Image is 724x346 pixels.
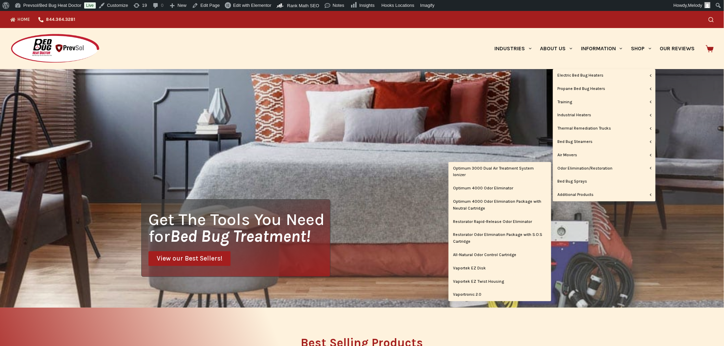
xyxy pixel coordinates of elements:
[449,228,551,248] a: Restorator Odor Elimination Package with S.O.S Cartridge
[536,28,577,69] a: About Us
[627,28,656,69] a: Shop
[553,175,656,188] a: Bed Bug Sprays
[157,255,222,262] span: View our Best Sellers!
[553,82,656,95] a: Propane Bed Bug Heaters
[449,249,551,262] a: All-Natural Odor Control Cartridge
[287,3,319,8] span: Rank Math SEO
[359,3,375,8] span: Insights
[449,162,551,182] a: Optimum 3000 Dual Air Treatment System Ionizer
[553,109,656,122] a: Industrial Heaters
[688,3,702,8] span: Melody
[10,34,100,64] img: Prevsol/Bed Bug Heat Doctor
[553,149,656,162] a: Air Movers
[148,211,330,244] h1: Get The Tools You Need for
[170,226,310,246] i: Bed Bug Treatment!
[449,182,551,195] a: Optimum 4000 Odor Eliminator
[449,215,551,228] a: Restorator Rapid-Release Odor Eliminator
[10,11,34,28] a: Home
[553,96,656,109] a: Training
[553,69,656,82] a: Electric Bed Bug Heaters
[5,3,26,23] button: Open LiveChat chat widget
[84,2,96,9] a: Live
[490,28,699,69] nav: Primary
[10,11,79,28] nav: Top Menu
[577,28,627,69] a: Information
[148,251,231,266] a: View our Best Sellers!
[449,262,551,275] a: Vaportek EZ Disk
[34,11,79,28] a: 844.364.3281
[233,3,271,8] span: Edit with Elementor
[553,135,656,148] a: Bed Bug Steamers
[490,28,536,69] a: Industries
[449,275,551,288] a: Vaportek EZ Twist Housing
[709,17,714,22] button: Search
[553,162,656,175] a: Odor Elimination/Restoration
[553,188,656,201] a: Additional Products
[656,28,699,69] a: Our Reviews
[553,122,656,135] a: Thermal Remediation Trucks
[449,288,551,301] a: Vaportronic 2.0
[449,195,551,215] a: Optimum 4000 Odor Elimination Package with Neutral Cartridge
